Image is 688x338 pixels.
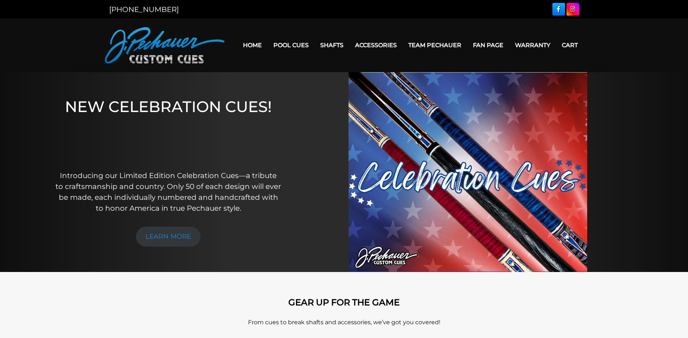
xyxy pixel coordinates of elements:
[237,36,268,54] a: Home
[136,227,201,247] a: LEARN MORE
[55,170,281,214] p: Introducing our Limited Edition Celebration Cues—a tribute to craftsmanship and country. Only 50 ...
[509,36,556,54] a: Warranty
[55,98,281,160] h1: NEW CELEBRATION CUES!
[109,5,179,14] a: [PHONE_NUMBER]
[467,36,509,54] a: Fan Page
[314,36,349,54] a: Shafts
[137,318,551,327] p: From cues to break shafts and accessories, we’ve got you covered!
[288,297,400,308] strong: GEAR UP FOR THE GAME
[105,27,224,63] img: Pechauer Custom Cues
[349,36,403,54] a: Accessories
[556,36,584,54] a: Cart
[268,36,314,54] a: Pool Cues
[403,36,467,54] a: Team Pechauer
